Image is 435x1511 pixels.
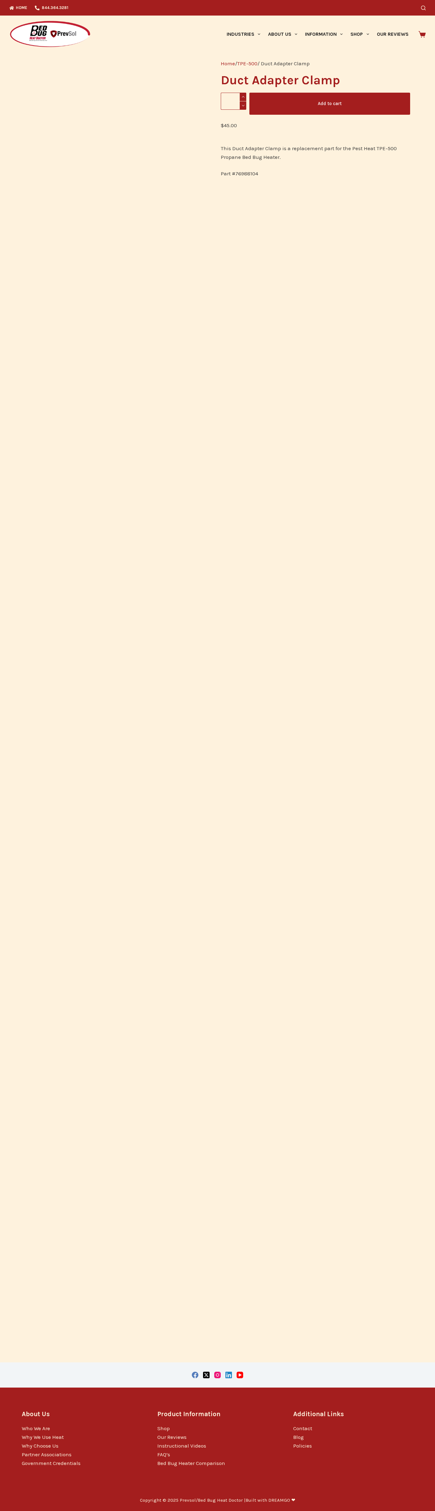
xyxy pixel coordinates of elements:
a: Contact [293,1425,312,1431]
img: Prevsol/Bed Bug Heat Doctor [9,21,91,48]
a: Shop [157,1425,170,1431]
h3: Product Information [157,1409,277,1419]
a: YouTube [237,1372,243,1378]
a: Who We Are [22,1425,50,1431]
nav: Breadcrumb [221,59,410,68]
span: $ [221,122,224,128]
a: FAQ’s [157,1451,170,1458]
a: Our Reviews [157,1434,187,1440]
a: Why Choose Us [22,1443,58,1449]
a: Why We Use Heat [22,1434,64,1440]
nav: Primary [223,16,412,53]
a: Instagram [214,1372,221,1378]
p: Part #76988104 [221,169,410,178]
button: Add to cart [249,93,410,115]
a: Policies [293,1443,312,1449]
a: Our Reviews [373,16,412,53]
a: Home [221,60,235,67]
a: Partner Associations [22,1451,72,1458]
a: Government Credentials [22,1460,81,1466]
a: Industries [223,16,264,53]
a: Blog [293,1434,304,1440]
p: Copyright © 2025 Prevsol/Bed Bug Heat Doctor | [140,1497,295,1504]
a: Information [301,16,347,53]
h3: About Us [22,1409,142,1419]
input: Product quantity [221,93,247,110]
a: About Us [264,16,301,53]
h1: Duct Adapter Clamp [221,74,410,86]
a: X (Twitter) [203,1372,210,1378]
a: Shop [347,16,373,53]
a: LinkedIn [225,1372,232,1378]
a: TPE-500 [237,60,257,67]
a: Instructional Videos [157,1443,206,1449]
a: Bed Bug Heater Comparison [157,1460,225,1466]
p: This Duct Adapter Clamp is a replacement part for the Pest Heat TPE-500 Propane Bed Bug Heater. [221,144,410,161]
a: Facebook [192,1372,198,1378]
a: Built with DREAMGO ❤ [246,1497,295,1503]
h3: Additional Links [293,1409,413,1419]
button: Search [421,6,426,10]
bdi: 45.00 [221,122,237,128]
